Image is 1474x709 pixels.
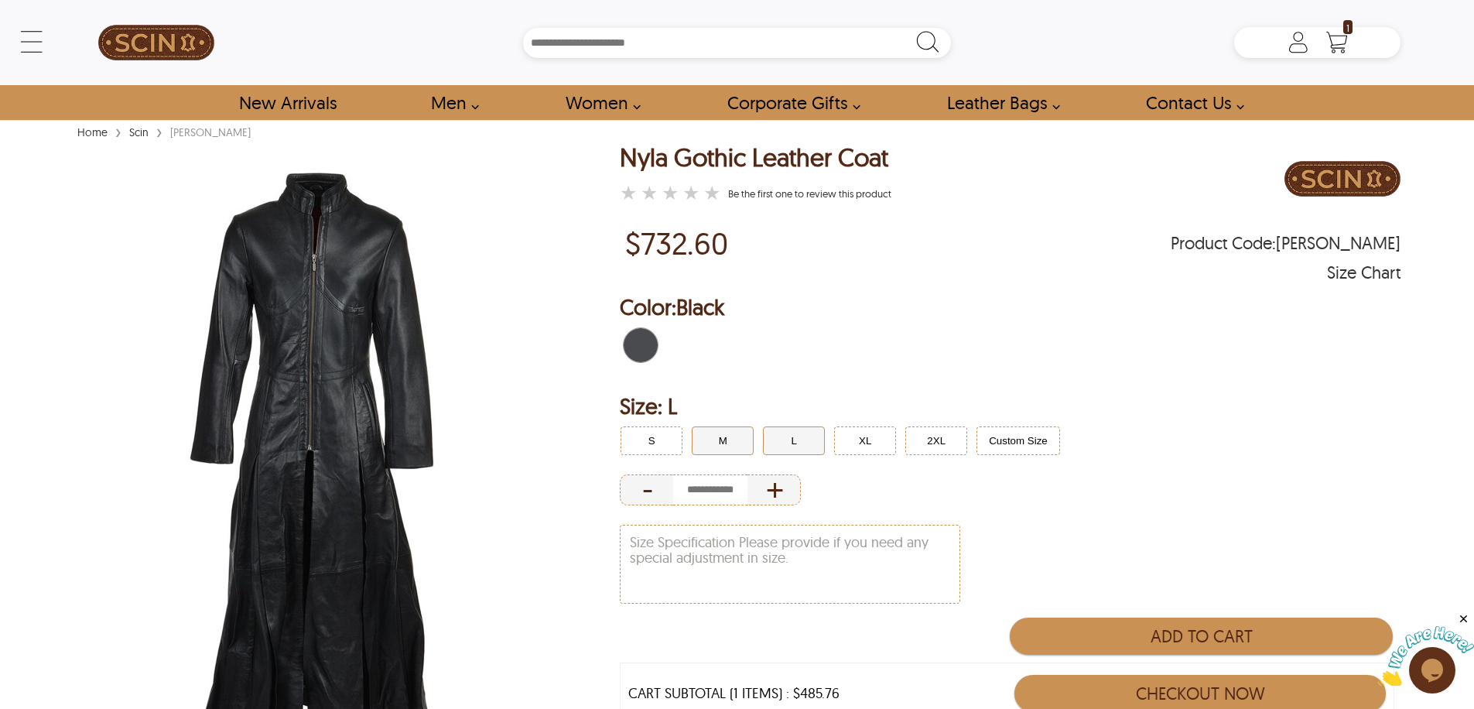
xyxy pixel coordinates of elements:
[413,85,487,120] a: shop men's leather jackets
[1322,31,1353,54] a: Shopping Cart
[620,144,891,171] h1: Nyla Gothic Leather Coat
[662,185,679,200] label: 3 rating
[98,8,214,77] img: SCIN
[125,125,152,139] a: Scin
[682,185,699,200] label: 4 rating
[834,426,896,455] button: Click to select XL
[747,474,801,505] div: Increase Quantity of Item
[620,185,637,200] label: 1 rating
[1284,144,1400,214] img: Brand Logo PDP Image
[1010,618,1392,655] button: Add to Cart
[692,426,754,455] button: Click to select M
[221,85,354,120] a: Shop New Arrivals
[976,426,1060,455] button: Click to select Custom Size
[166,125,255,140] div: [PERSON_NAME]
[621,526,959,603] textarea: Size Specification Please provide if you need any special adjustment in size.
[74,8,239,77] a: SCIN
[548,85,649,120] a: Shop Women Leather Jackets
[115,118,121,145] span: ›
[763,426,825,455] button: Click to select L
[676,293,724,320] span: Black
[929,85,1069,120] a: Shop Leather Bags
[620,391,1400,422] h2: Selected Filter by Size: L
[1128,85,1253,120] a: contact-us
[625,225,728,261] p: Price of $732.60
[621,426,682,455] button: Click to select S
[620,324,662,366] div: Black
[1343,20,1353,34] span: 1
[620,474,673,505] div: Decrease Quantity of Item
[641,185,658,200] label: 2 rating
[703,185,720,200] label: 5 rating
[1284,144,1400,217] a: Brand Logo PDP Image
[620,292,1400,323] h2: Selected Color: by Black
[620,183,724,204] a: Nyla Gothic Leather Coat }
[74,125,111,139] a: Home
[905,426,967,455] button: Click to select 2XL
[1378,612,1474,686] iframe: chat widget
[728,187,891,200] a: Nyla Gothic Leather Coat }
[628,686,840,701] div: CART SUBTOTAL (1 ITEMS) : $485.76
[1171,235,1400,251] span: Product Code: NYLA
[1327,265,1400,280] div: Size Chart
[710,85,869,120] a: Shop Leather Corporate Gifts
[156,118,162,145] span: ›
